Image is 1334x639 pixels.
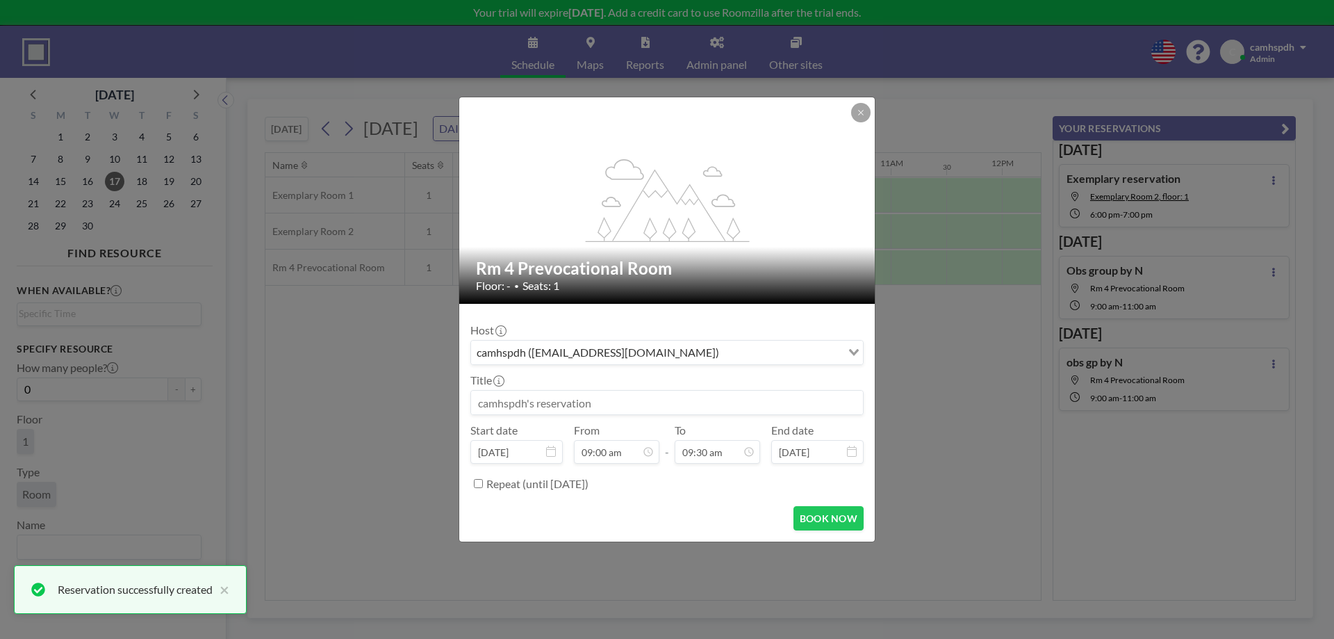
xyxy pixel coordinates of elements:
[476,279,511,293] span: Floor: -
[665,428,669,459] span: -
[586,158,750,241] g: flex-grow: 1.2;
[213,581,229,598] button: close
[574,423,600,437] label: From
[771,423,814,437] label: End date
[675,423,686,437] label: To
[476,258,859,279] h2: Rm 4 Prevocational Room
[514,281,519,291] span: •
[470,373,503,387] label: Title
[793,506,864,531] button: BOOK NOW
[471,391,863,414] input: camhspdh's reservation
[471,341,863,364] div: Search for option
[522,279,559,293] span: Seats: 1
[486,477,588,491] label: Repeat (until [DATE])
[58,581,213,598] div: Reservation successfully created
[474,343,722,362] span: camhspdh ([EMAIL_ADDRESS][DOMAIN_NAME])
[723,343,840,362] input: Search for option
[470,423,518,437] label: Start date
[470,323,505,337] label: Host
